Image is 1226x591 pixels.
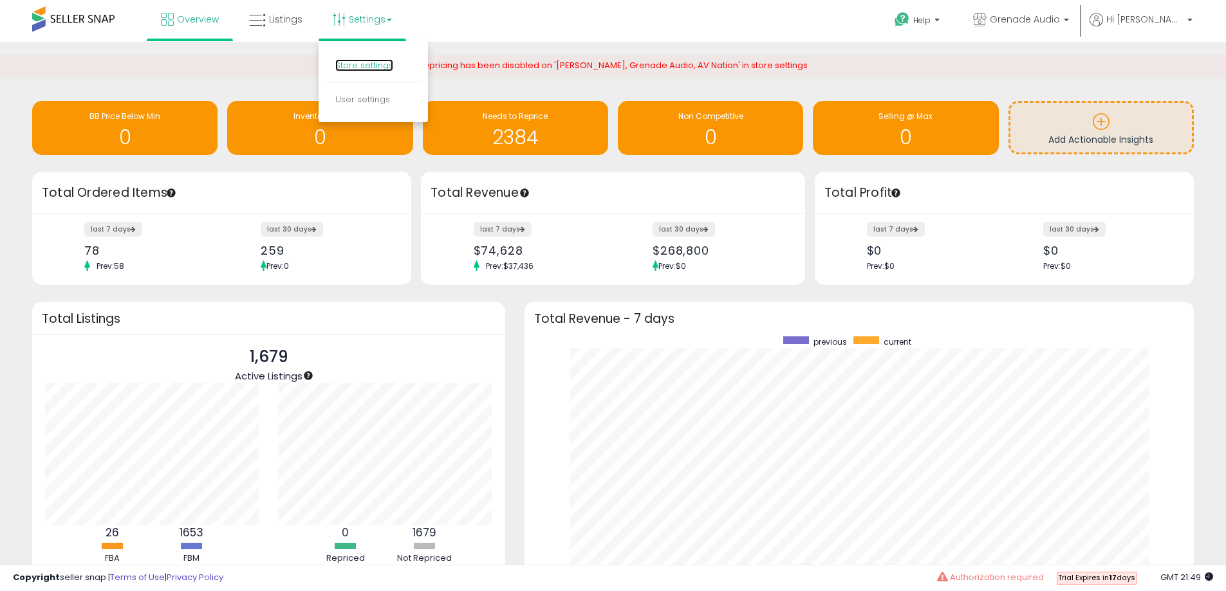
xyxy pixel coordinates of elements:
span: previous [813,336,847,347]
span: Prev: $37,436 [479,260,540,271]
h3: Total Listings [42,314,496,323]
i: Get Help [894,12,910,28]
h3: Total Profit [824,184,1184,202]
b: 17 [1109,572,1117,583]
span: Active Listings [235,369,302,383]
div: Tooltip anchor [302,370,314,381]
span: Listings [269,13,302,26]
div: Repriced [307,552,384,565]
a: User settings [335,93,390,105]
div: seller snap | | [13,572,223,584]
div: Tooltip anchor [890,187,902,199]
label: last 7 days [474,222,532,237]
span: Repricing has been disabled on '[PERSON_NAME], Grenade Audio, AV Nation' in store settings [418,59,808,71]
span: Needs to Reprice [483,111,548,122]
a: Non Competitive 0 [618,101,803,155]
span: Authorization required [950,571,1044,583]
span: Grenade Audio [990,13,1060,26]
span: Trial Expires in days [1058,572,1135,583]
span: Inventory Age [293,111,347,122]
span: Prev: $0 [867,260,895,271]
b: 1653 [180,525,203,540]
p: 1,679 [235,345,302,369]
span: current [884,336,911,347]
span: Prev: $0 [658,260,686,271]
h3: Total Revenue - 7 days [534,314,1184,323]
span: 2025-08-13 21:49 GMT [1160,571,1213,583]
div: $0 [1043,244,1171,257]
div: 259 [261,244,389,257]
h1: 2384 [429,127,602,148]
b: 0 [342,525,349,540]
h1: 0 [624,127,797,148]
span: Prev: $0 [1043,260,1071,271]
h1: 0 [234,127,406,148]
span: Non Competitive [678,111,743,122]
a: Hi [PERSON_NAME] [1090,13,1193,42]
strong: Copyright [13,571,60,583]
h1: 0 [819,127,992,148]
a: Terms of Use [110,571,165,583]
span: Prev: 58 [90,260,131,271]
div: $0 [867,244,995,257]
span: Help [913,15,931,26]
h3: Total Revenue [431,184,795,202]
a: Help [884,2,952,42]
span: Add Actionable Insights [1048,133,1153,146]
a: Selling @ Max 0 [813,101,998,155]
span: Overview [177,13,219,26]
div: $74,628 [474,244,604,257]
span: BB Price Below Min [89,111,160,122]
b: 26 [106,525,119,540]
a: Add Actionable Insights [1010,103,1192,152]
label: last 30 days [261,222,323,237]
a: Store settings [335,59,393,71]
label: last 7 days [84,222,142,237]
a: Privacy Policy [167,571,223,583]
a: BB Price Below Min 0 [32,101,218,155]
div: Tooltip anchor [165,187,177,199]
h3: Total Ordered Items [42,184,402,202]
div: $268,800 [653,244,783,257]
span: Prev: 0 [266,260,289,271]
label: last 30 days [653,222,715,237]
label: last 30 days [1043,222,1106,237]
div: FBA [74,552,151,565]
label: last 7 days [867,222,925,237]
span: Selling @ Max [878,111,933,122]
a: Inventory Age 0 [227,101,413,155]
div: Not Repriced [386,552,463,565]
b: 1679 [413,525,436,540]
h1: 0 [39,127,211,148]
div: 78 [84,244,212,257]
div: FBM [153,552,230,565]
span: Hi [PERSON_NAME] [1106,13,1184,26]
a: Needs to Reprice 2384 [423,101,608,155]
div: Tooltip anchor [519,187,530,199]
